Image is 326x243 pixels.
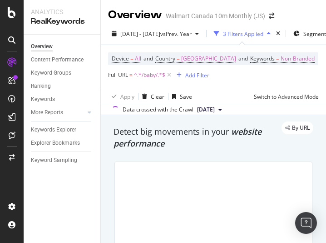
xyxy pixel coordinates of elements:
a: Ranking [31,81,94,91]
button: Clear [138,89,164,104]
span: Keywords [250,55,275,62]
div: Keywords [31,95,55,104]
a: More Reports [31,108,85,117]
div: Add Filter [185,71,209,79]
span: ^.*/baby/.*$ [134,69,165,81]
span: vs Prev. Year [160,30,192,38]
div: Overview [31,42,53,51]
button: [DATE] - [DATE]vsPrev. Year [108,26,203,41]
div: Analytics [31,7,93,16]
div: Open Intercom Messenger [295,212,317,234]
div: Content Performance [31,55,84,65]
span: [GEOGRAPHIC_DATA] [181,52,236,65]
div: Switch to Advanced Mode [254,93,319,101]
div: More Reports [31,108,63,117]
div: Keyword Groups [31,68,71,78]
span: All [135,52,141,65]
button: Save [168,89,192,104]
span: = [276,55,279,62]
button: Switch to Advanced Mode [250,89,319,104]
span: website performance [114,126,262,149]
div: Detect big movements in your [114,126,313,149]
div: legacy label [282,121,313,134]
span: [DATE] - [DATE] [120,30,160,38]
span: By URL [292,125,310,131]
div: Data crossed with the Crawl [123,106,193,114]
div: Apply [120,93,134,101]
div: 3 Filters Applied [223,30,263,38]
div: Walmart Canada 10m Monthly (JS) [166,11,265,20]
span: Full URL [108,71,128,79]
span: 2025 Jul. 25th [197,106,215,114]
div: Save [180,93,192,101]
div: Ranking [31,81,51,91]
span: = [129,71,133,79]
span: and [143,55,153,62]
span: = [130,55,133,62]
div: arrow-right-arrow-left [269,13,274,19]
button: Add Filter [173,70,209,81]
div: Explorer Bookmarks [31,138,80,148]
a: Explorer Bookmarks [31,138,94,148]
a: Keywords [31,95,94,104]
span: Device [112,55,129,62]
span: = [177,55,180,62]
div: Clear [151,93,164,101]
button: [DATE] [193,104,226,115]
div: times [274,29,282,38]
div: Keywords Explorer [31,125,76,135]
button: 3 Filters Applied [210,26,274,41]
a: Content Performance [31,55,94,65]
a: Keyword Sampling [31,156,94,165]
a: Keywords Explorer [31,125,94,135]
div: RealKeywords [31,16,93,27]
a: Overview [31,42,94,51]
div: Keyword Sampling [31,156,77,165]
a: Keyword Groups [31,68,94,78]
span: and [238,55,248,62]
div: Overview [108,7,162,23]
button: Apply [108,89,134,104]
span: Non-Branded [281,52,315,65]
span: Country [155,55,175,62]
